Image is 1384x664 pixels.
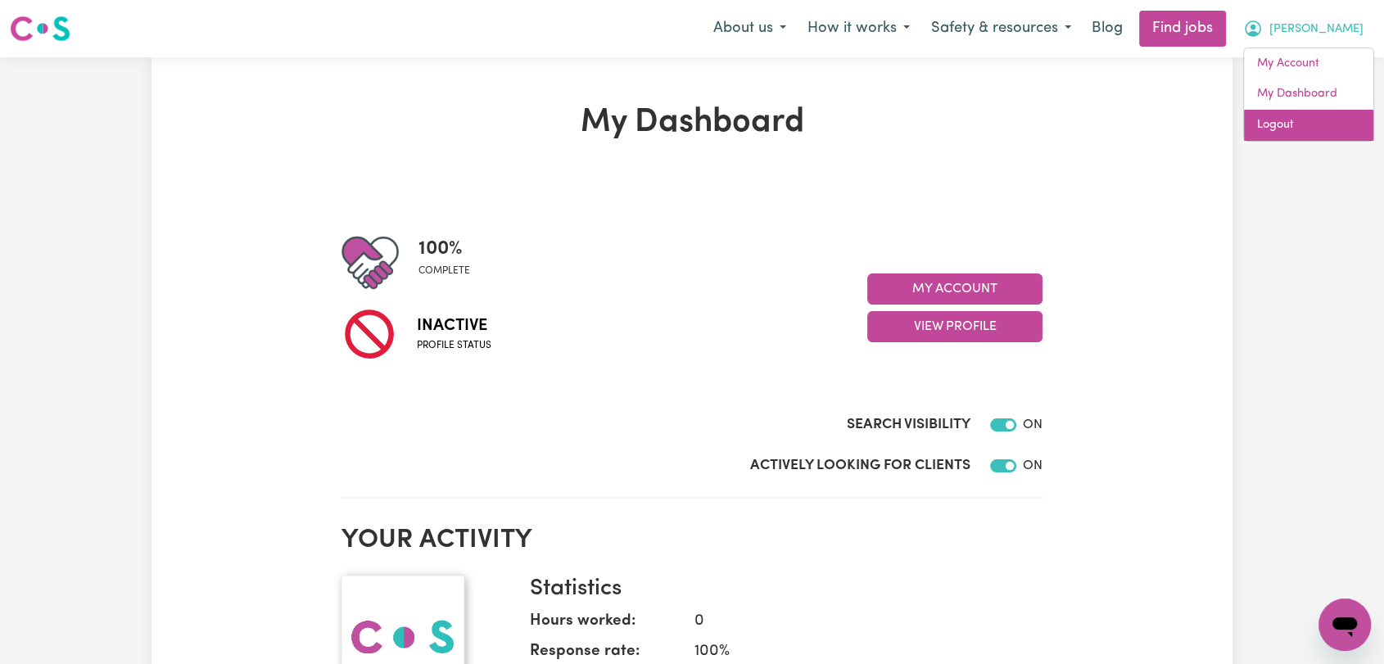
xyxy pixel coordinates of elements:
[530,576,1029,603] h3: Statistics
[1139,11,1226,47] a: Find jobs
[1023,459,1043,472] span: ON
[10,10,70,47] a: Careseekers logo
[530,610,681,640] dt: Hours worked:
[1243,47,1374,142] div: My Account
[920,11,1082,46] button: Safety & resources
[1244,79,1373,110] a: My Dashboard
[417,314,491,338] span: Inactive
[10,14,70,43] img: Careseekers logo
[1023,418,1043,431] span: ON
[1082,11,1133,47] a: Blog
[703,11,797,46] button: About us
[797,11,920,46] button: How it works
[750,455,970,477] label: Actively Looking for Clients
[867,311,1043,342] button: View Profile
[417,338,491,353] span: Profile status
[681,640,1029,664] dd: 100 %
[1232,11,1374,46] button: My Account
[341,103,1043,142] h1: My Dashboard
[1269,20,1364,38] span: [PERSON_NAME]
[418,234,483,291] div: Profile completeness: 100%
[418,264,470,278] span: complete
[418,234,470,264] span: 100 %
[1244,110,1373,141] a: Logout
[681,610,1029,634] dd: 0
[341,525,1043,556] h2: Your activity
[1318,599,1371,651] iframe: Button to launch messaging window
[1244,48,1373,79] a: My Account
[867,273,1043,305] button: My Account
[847,414,970,436] label: Search Visibility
